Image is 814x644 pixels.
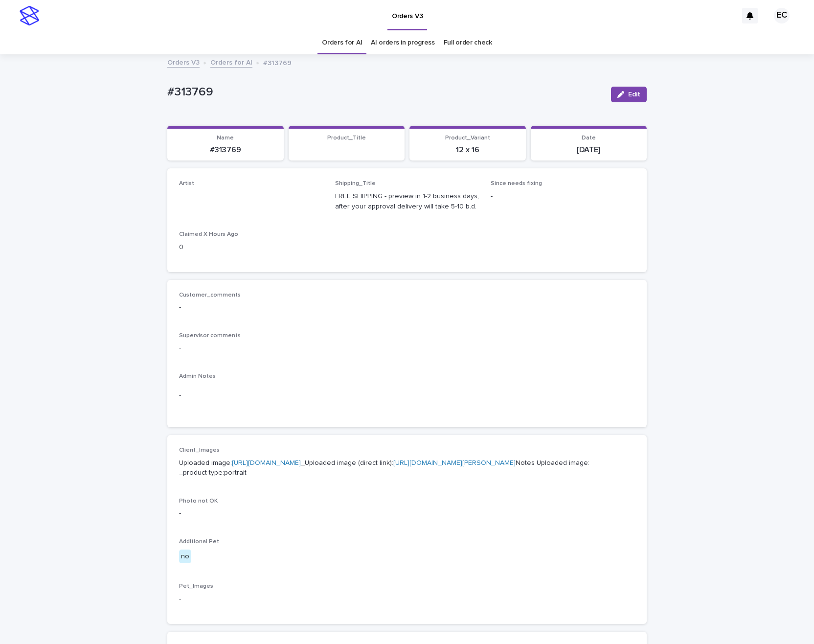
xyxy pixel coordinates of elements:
img: stacker-logo-s-only.png [20,6,39,25]
span: Artist [179,181,194,186]
span: Product_Variant [445,135,490,141]
span: Client_Images [179,447,220,453]
span: Additional Pet [179,539,219,545]
a: Orders V3 [167,56,200,68]
a: [URL][DOMAIN_NAME] [232,460,301,466]
p: FREE SHIPPING - preview in 1-2 business days, after your approval delivery will take 5-10 b.d. [335,191,479,212]
p: #313769 [167,85,603,99]
p: 12 x 16 [415,145,520,155]
p: - [179,594,635,604]
p: #313769 [263,57,292,68]
span: Shipping_Title [335,181,376,186]
span: Pet_Images [179,583,213,589]
a: [URL][DOMAIN_NAME][PERSON_NAME] [393,460,516,466]
span: Since needs fixing [491,181,542,186]
span: Claimed X Hours Ago [179,231,238,237]
span: Name [217,135,234,141]
div: EC [774,8,790,23]
a: Orders for AI [322,31,362,54]
span: Date [582,135,596,141]
a: Full order check [444,31,492,54]
p: - [179,302,635,313]
p: - [179,508,635,519]
span: Supervisor comments [179,333,241,339]
span: Photo not OK [179,498,218,504]
p: 0 [179,242,323,253]
a: AI orders in progress [371,31,435,54]
button: Edit [611,87,647,102]
div: no [179,550,191,564]
p: [DATE] [537,145,641,155]
p: - [179,391,635,401]
span: Admin Notes [179,373,216,379]
span: Product_Title [327,135,366,141]
a: Orders for AI [210,56,252,68]
p: - [491,191,635,202]
span: Customer_comments [179,292,241,298]
p: #313769 [173,145,278,155]
p: Uploaded image: _Uploaded image (direct link): Notes Uploaded image: _product-type:portrait [179,458,635,479]
p: - [179,343,635,353]
span: Edit [628,91,640,98]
